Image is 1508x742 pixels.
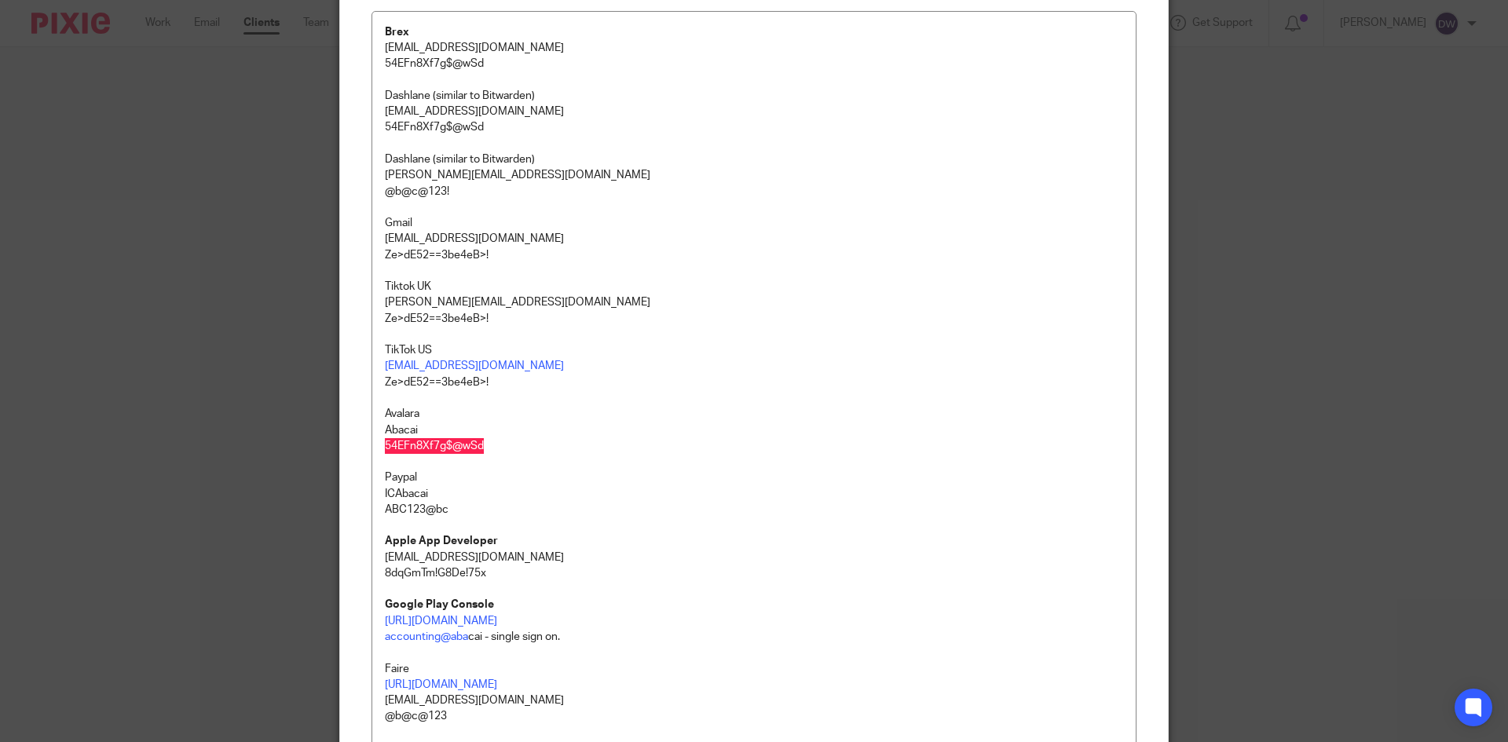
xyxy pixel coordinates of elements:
[385,167,1123,183] p: [PERSON_NAME][EMAIL_ADDRESS][DOMAIN_NAME]
[385,599,494,610] strong: Google Play Console
[385,27,409,38] strong: Brex
[385,486,1123,502] p: ICAbacai
[385,247,1123,263] p: Ze>dE52==3be4eB>!
[385,550,1123,565] p: [EMAIL_ADDRESS][DOMAIN_NAME]
[385,88,1123,104] p: Dashlane (similar to Bitwarden)
[385,631,468,642] a: accounting@aba
[385,406,1123,422] p: Avalara
[385,279,1123,294] p: Tiktok UK
[385,616,497,627] a: [URL][DOMAIN_NAME]
[385,470,1123,485] p: Paypal
[385,693,1123,725] p: [EMAIL_ADDRESS][DOMAIN_NAME] @b@c@123
[385,56,1123,71] p: 54EFn8Xf7g$@wSd
[385,311,1123,327] p: Ze>dE52==3be4eB>!
[385,119,1123,167] p: 54EFn8Xf7g$@wSd Dashlane (similar to Bitwarden)
[385,535,498,546] strong: Apple App Developer
[385,679,497,690] a: [URL][DOMAIN_NAME]
[385,215,1123,231] p: Gmail
[385,360,564,371] a: [EMAIL_ADDRESS][DOMAIN_NAME]
[385,40,1123,56] p: [EMAIL_ADDRESS][DOMAIN_NAME]
[385,438,1123,454] p: 54EFn8Xf7g$@wSd
[385,565,1123,581] p: 8dqGmTm!G8De!75x
[385,502,1123,517] p: ABC123@bc
[385,104,1123,119] p: [EMAIL_ADDRESS][DOMAIN_NAME]
[385,629,1123,645] p: cai - single sign on.
[385,422,1123,438] p: Abacai
[385,661,1123,677] p: Faire
[385,342,1123,358] p: TikTok US
[385,375,1123,390] p: Ze>dE52==3be4eB>!
[385,231,1123,247] p: [EMAIL_ADDRESS][DOMAIN_NAME]
[385,184,1123,199] p: @b@c@123!
[385,294,1123,310] p: [PERSON_NAME][EMAIL_ADDRESS][DOMAIN_NAME]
